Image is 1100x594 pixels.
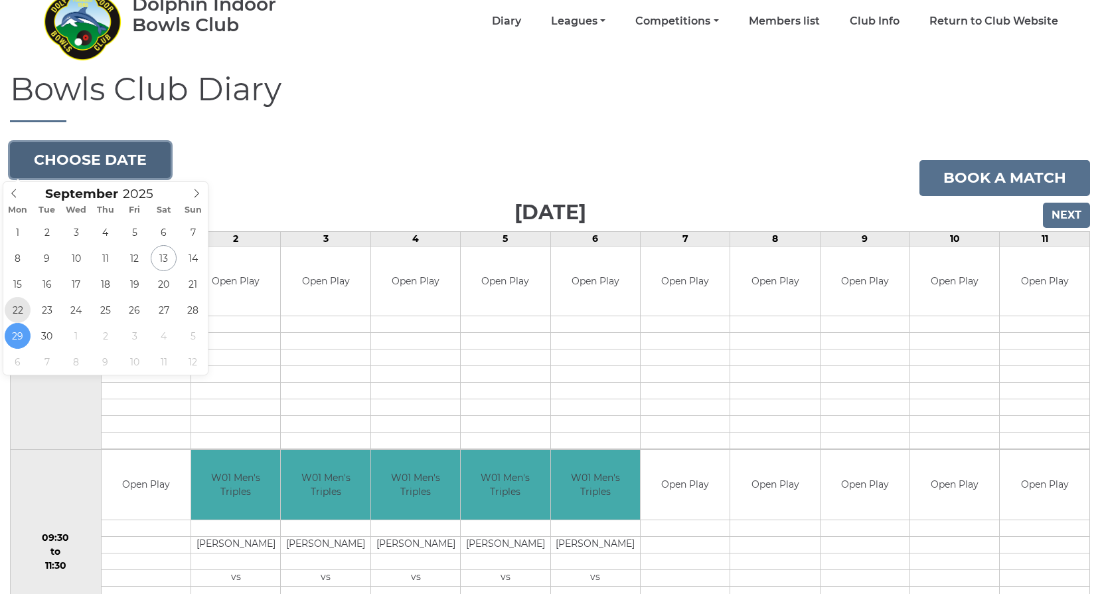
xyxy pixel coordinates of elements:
[551,536,640,553] td: [PERSON_NAME]
[34,245,60,271] span: September 9, 2025
[730,231,820,246] td: 8
[1043,203,1090,228] input: Next
[550,231,640,246] td: 6
[635,14,718,29] a: Competitions
[151,349,177,375] span: October 11, 2025
[749,14,820,29] a: Members list
[121,297,147,323] span: September 26, 2025
[821,450,909,520] td: Open Play
[910,247,999,316] td: Open Play
[34,271,60,297] span: September 16, 2025
[63,349,89,375] span: October 8, 2025
[63,323,89,349] span: October 1, 2025
[371,536,460,553] td: [PERSON_NAME]
[180,245,206,271] span: September 14, 2025
[151,297,177,323] span: September 27, 2025
[640,231,730,246] td: 7
[371,247,460,316] td: Open Play
[34,219,60,245] span: September 2, 2025
[62,206,91,215] span: Wed
[461,569,550,586] td: vs
[151,323,177,349] span: October 4, 2025
[92,245,118,271] span: September 11, 2025
[33,206,62,215] span: Tue
[641,450,730,520] td: Open Play
[63,219,89,245] span: September 3, 2025
[92,297,118,323] span: September 25, 2025
[149,206,179,215] span: Sat
[281,247,370,316] td: Open Play
[5,349,31,375] span: October 6, 2025
[91,206,120,215] span: Thu
[492,14,521,29] a: Diary
[34,323,60,349] span: September 30, 2025
[461,536,550,553] td: [PERSON_NAME]
[179,206,208,215] span: Sun
[910,231,1000,246] td: 10
[121,349,147,375] span: October 10, 2025
[281,569,370,586] td: vs
[3,206,33,215] span: Mon
[121,323,147,349] span: October 3, 2025
[461,450,550,520] td: W01 Men's Triples
[281,231,370,246] td: 3
[92,219,118,245] span: September 4, 2025
[180,297,206,323] span: September 28, 2025
[551,569,640,586] td: vs
[370,231,460,246] td: 4
[151,245,177,271] span: September 13, 2025
[461,247,550,316] td: Open Play
[821,247,909,316] td: Open Play
[45,188,118,201] span: Scroll to increment
[191,231,281,246] td: 2
[121,245,147,271] span: September 12, 2025
[850,14,900,29] a: Club Info
[180,323,206,349] span: October 5, 2025
[730,247,819,316] td: Open Play
[102,450,191,520] td: Open Play
[180,219,206,245] span: September 7, 2025
[120,206,149,215] span: Fri
[551,450,640,520] td: W01 Men's Triples
[92,323,118,349] span: October 2, 2025
[92,271,118,297] span: September 18, 2025
[551,14,605,29] a: Leagues
[34,349,60,375] span: October 7, 2025
[10,72,1090,122] h1: Bowls Club Diary
[371,569,460,586] td: vs
[5,245,31,271] span: September 8, 2025
[1000,247,1089,316] td: Open Play
[371,450,460,520] td: W01 Men's Triples
[5,271,31,297] span: September 15, 2025
[121,219,147,245] span: September 5, 2025
[5,219,31,245] span: September 1, 2025
[1000,231,1090,246] td: 11
[910,450,999,520] td: Open Play
[63,271,89,297] span: September 17, 2025
[118,186,170,201] input: Scroll to increment
[180,271,206,297] span: September 21, 2025
[551,247,640,316] td: Open Play
[63,245,89,271] span: September 10, 2025
[34,297,60,323] span: September 23, 2025
[191,569,280,586] td: vs
[10,142,171,178] button: Choose date
[63,297,89,323] span: September 24, 2025
[5,297,31,323] span: September 22, 2025
[180,349,206,375] span: October 12, 2025
[191,450,280,520] td: W01 Men's Triples
[919,160,1090,196] a: Book a match
[191,536,280,553] td: [PERSON_NAME]
[92,349,118,375] span: October 9, 2025
[641,247,730,316] td: Open Play
[191,247,280,316] td: Open Play
[730,450,819,520] td: Open Play
[820,231,909,246] td: 9
[281,536,370,553] td: [PERSON_NAME]
[151,219,177,245] span: September 6, 2025
[5,323,31,349] span: September 29, 2025
[461,231,550,246] td: 5
[1000,450,1089,520] td: Open Play
[281,450,370,520] td: W01 Men's Triples
[929,14,1058,29] a: Return to Club Website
